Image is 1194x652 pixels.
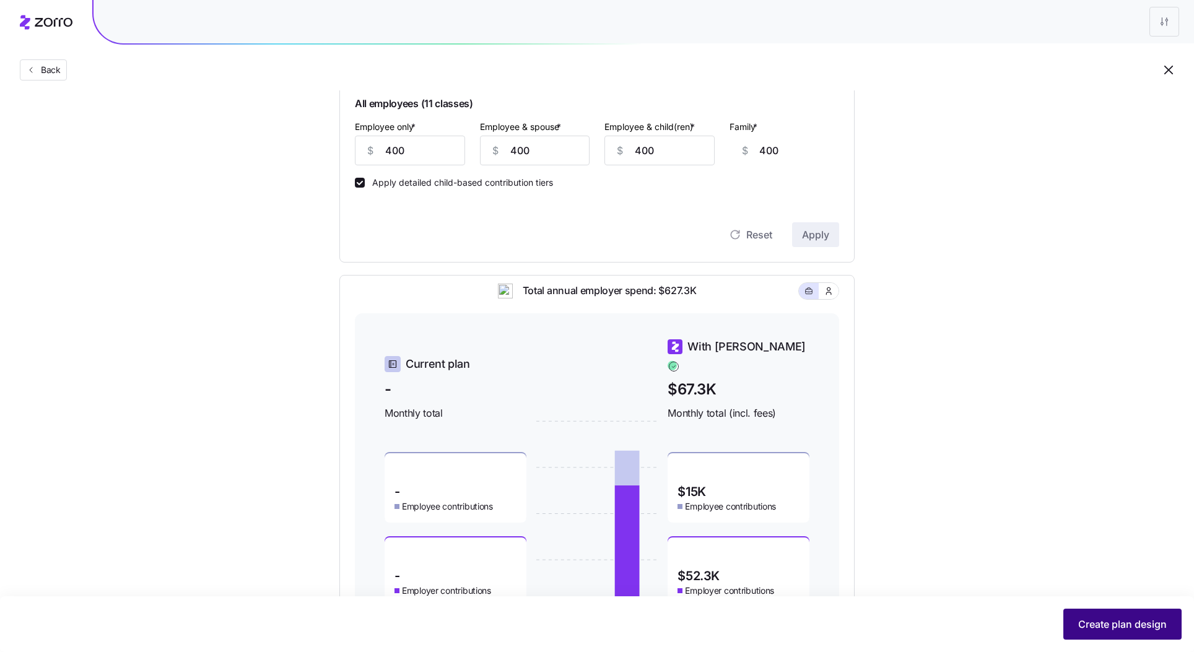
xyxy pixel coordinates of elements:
div: $ [355,136,385,165]
span: Apply [802,227,829,242]
span: Employer contributions [685,585,774,597]
button: Reset [719,222,782,247]
label: Apply detailed child-based contribution tiers [365,178,553,188]
span: Employer contributions [402,585,491,597]
label: Employee & child(ren) [604,120,697,134]
span: - [385,378,526,401]
label: Family [730,120,760,134]
img: ai-icon.png [498,284,513,298]
div: $ [730,136,760,165]
span: - [394,485,400,498]
span: $52.3K [678,570,720,582]
span: All employees (11 classes) [355,93,839,119]
span: $15K [678,485,705,498]
div: $ [605,136,635,165]
span: Employee contributions [402,500,493,513]
span: $67.3K [668,378,809,401]
label: Employee & spouse [480,120,564,134]
button: Apply [792,222,839,247]
span: - [394,570,400,582]
span: Monthly total [385,406,526,421]
div: $ [481,136,510,165]
label: Employee only [355,120,418,134]
button: Create plan design [1063,609,1182,640]
span: Create plan design [1078,617,1167,632]
span: Reset [746,227,772,242]
span: Current plan [406,355,470,373]
input: - [759,136,869,165]
span: Employee contributions [685,500,776,513]
button: Back [20,59,67,80]
span: Monthly total (incl. fees) [668,406,809,421]
span: Back [36,64,61,76]
span: With [PERSON_NAME] [687,338,806,355]
span: Total annual employer spend: $627.3K [513,283,696,298]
